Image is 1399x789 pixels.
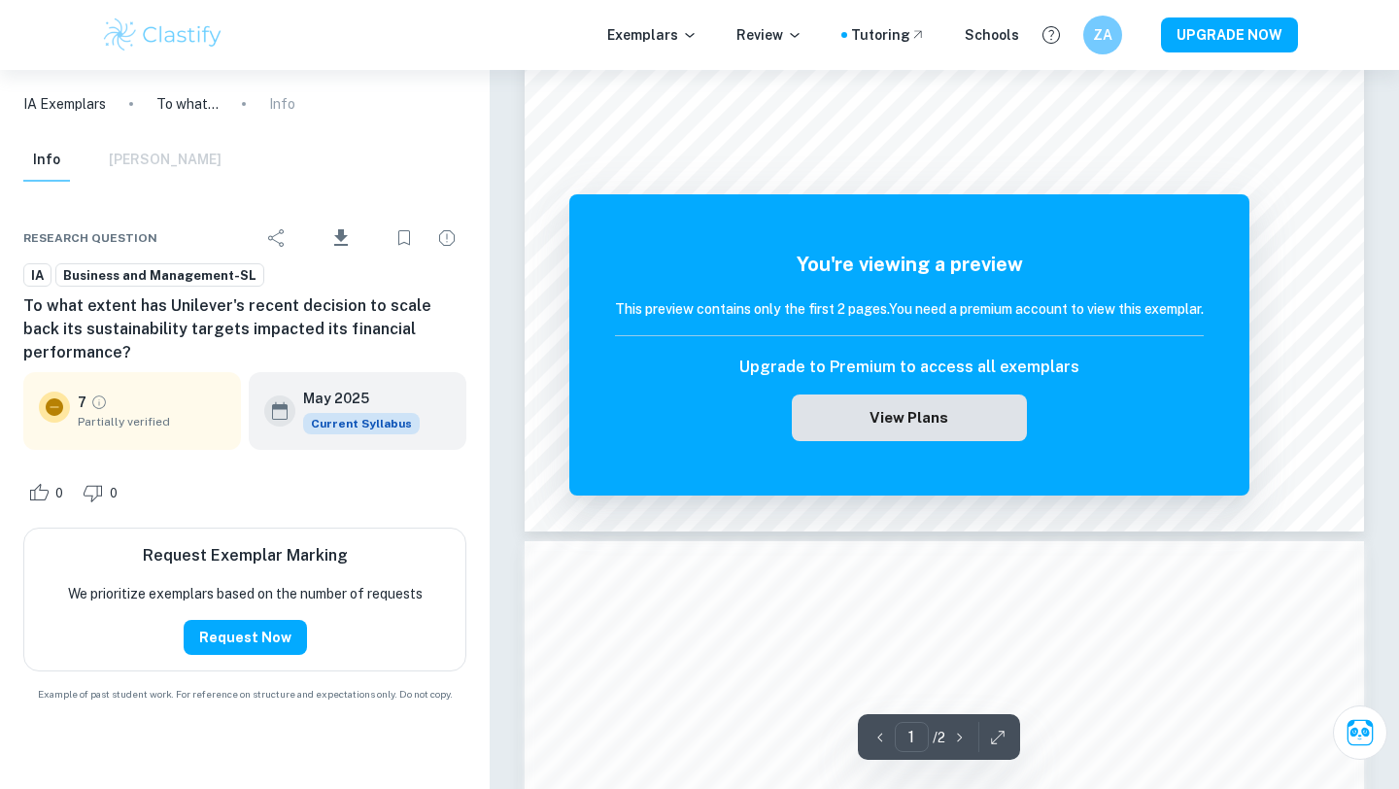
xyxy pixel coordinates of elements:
a: IA Exemplars [23,93,106,115]
a: IA [23,263,51,288]
div: Dislike [78,477,128,508]
button: Request Now [184,620,307,655]
button: Info [23,139,70,182]
span: 0 [45,484,74,503]
span: Business and Management-SL [56,266,263,286]
div: Like [23,477,74,508]
button: ZA [1083,16,1122,54]
span: IA [24,266,51,286]
a: Schools [965,24,1019,46]
a: Tutoring [851,24,926,46]
div: Share [257,219,296,257]
p: We prioritize exemplars based on the number of requests [68,583,423,604]
span: Current Syllabus [303,413,420,434]
p: Review [736,24,802,46]
h6: Request Exemplar Marking [143,544,348,567]
span: Research question [23,229,157,247]
span: Example of past student work. For reference on structure and expectations only. Do not copy. [23,687,466,702]
div: This exemplar is based on the current syllabus. Feel free to refer to it for inspiration/ideas wh... [303,413,420,434]
span: Partially verified [78,413,225,430]
p: Exemplars [607,24,698,46]
h6: To what extent has Unilever's recent decision to scale back its sustainability targets impacted i... [23,294,466,364]
button: Help and Feedback [1035,18,1068,51]
a: Grade partially verified [90,394,108,411]
p: To what extent has Unilever's recent decision to scale back its sustainability targets impacted i... [156,93,219,115]
a: Business and Management-SL [55,263,264,288]
span: 0 [99,484,128,503]
h6: ZA [1092,24,1114,46]
h5: You're viewing a preview [615,250,1204,279]
div: Report issue [427,219,466,257]
button: Ask Clai [1333,705,1387,760]
div: Download [300,213,381,263]
h6: May 2025 [303,388,404,409]
p: Info [269,93,295,115]
img: Clastify logo [101,16,224,54]
div: Bookmark [385,219,424,257]
button: View Plans [792,394,1027,441]
h6: Upgrade to Premium to access all exemplars [739,356,1079,379]
button: UPGRADE NOW [1161,17,1298,52]
h6: This preview contains only the first 2 pages. You need a premium account to view this exemplar. [615,298,1204,320]
p: 7 [78,392,86,413]
p: / 2 [933,727,945,748]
